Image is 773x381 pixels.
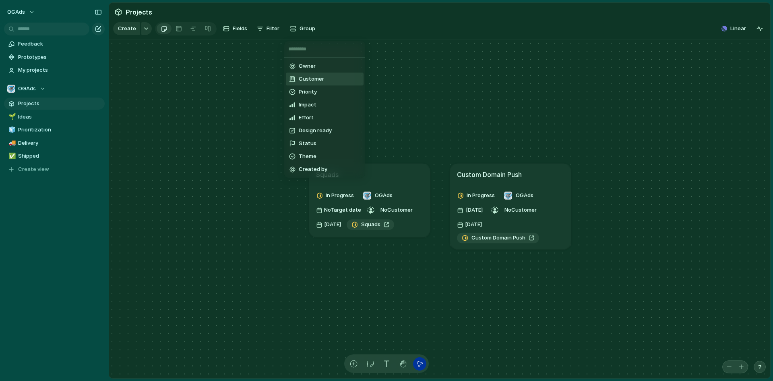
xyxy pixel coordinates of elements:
[299,88,317,96] span: Priority
[299,165,327,173] span: Created by
[299,75,324,83] span: Customer
[299,152,316,160] span: Theme
[299,114,314,122] span: Effort
[299,139,316,148] span: Status
[299,101,316,109] span: Impact
[299,127,332,135] span: Design ready
[299,62,316,70] span: Owner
